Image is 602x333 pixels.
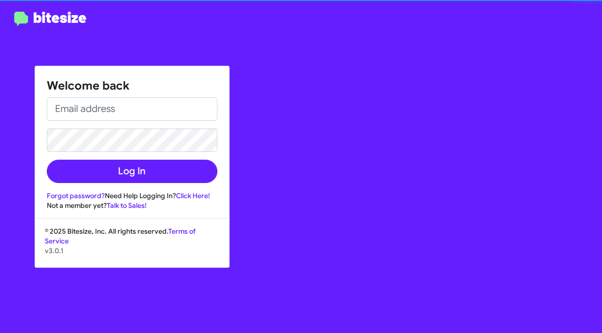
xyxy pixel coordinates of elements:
[45,246,219,256] p: v3.0.1
[47,201,217,210] div: Not a member yet?
[47,191,105,200] a: Forgot password?
[45,227,195,245] a: Terms of Service
[47,191,217,201] div: Need Help Logging In?
[47,78,217,93] h1: Welcome back
[176,191,210,200] a: Click Here!
[35,226,229,267] div: © 2025 Bitesize, Inc. All rights reserved.
[107,201,147,210] a: Talk to Sales!
[47,160,217,183] button: Log In
[47,97,217,121] input: Email address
